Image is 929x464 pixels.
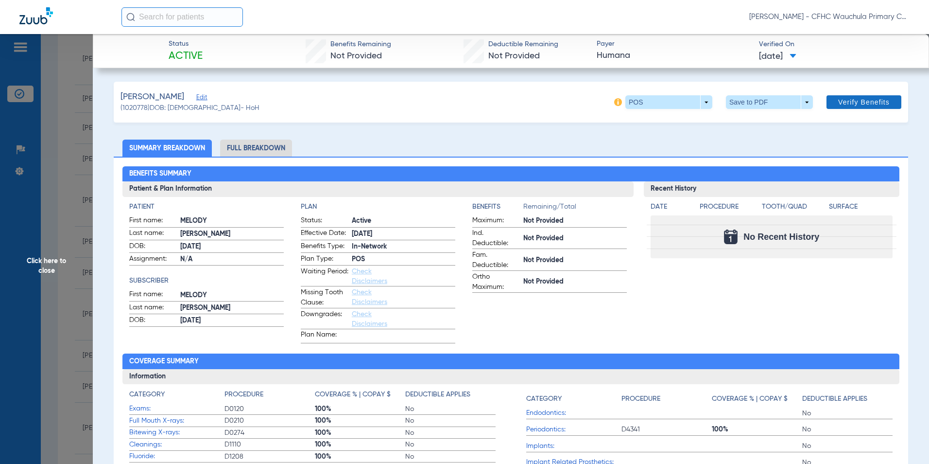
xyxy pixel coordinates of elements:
[352,311,387,327] a: Check Disclaimers
[829,202,893,212] h4: Surface
[762,202,826,212] h4: Tooth/Quad
[352,268,387,285] a: Check Disclaimers
[802,394,867,404] h4: Deductible Applies
[526,394,562,404] h4: Category
[651,202,691,212] h4: Date
[712,394,788,404] h4: Coverage % | Copay $
[129,241,177,253] span: DOB:
[129,390,165,400] h4: Category
[129,416,224,426] span: Full Mouth X-rays:
[621,394,660,404] h4: Procedure
[405,390,470,400] h4: Deductible Applies
[224,390,315,403] app-breakdown-title: Procedure
[625,95,712,109] button: POS
[315,428,405,438] span: 100%
[315,390,405,403] app-breakdown-title: Coverage % | Copay $
[224,416,315,426] span: D0210
[472,228,520,249] span: Ind. Deductible:
[180,316,284,326] span: [DATE]
[880,417,929,464] iframe: Chat Widget
[129,404,224,414] span: Exams:
[129,228,177,240] span: Last name:
[405,428,496,438] span: No
[352,229,455,239] span: [DATE]
[526,425,621,435] span: Periodontics:
[315,404,405,414] span: 100%
[762,202,826,215] app-breakdown-title: Tooth/Quad
[180,229,284,239] span: [PERSON_NAME]
[651,202,691,215] app-breakdown-title: Date
[196,94,205,103] span: Edit
[301,228,348,240] span: Effective Date:
[526,390,621,408] app-breakdown-title: Category
[523,255,627,266] span: Not Provided
[405,416,496,426] span: No
[724,230,738,244] img: Calendar
[129,276,284,286] app-breakdown-title: Subscriber
[488,52,540,60] span: Not Provided
[523,216,627,226] span: Not Provided
[352,254,455,265] span: POS
[120,103,259,113] span: (1020778) DOB: [DEMOGRAPHIC_DATA] - HoH
[614,98,622,106] img: info-icon
[726,95,813,109] button: Save to PDF
[644,181,899,197] h3: Recent History
[301,309,348,329] span: Downgrades:
[129,289,177,301] span: First name:
[315,416,405,426] span: 100%
[330,52,382,60] span: Not Provided
[301,202,455,212] app-breakdown-title: Plan
[523,277,627,287] span: Not Provided
[126,13,135,21] img: Search Icon
[597,50,751,62] span: Humana
[315,390,391,400] h4: Coverage % | Copay $
[224,428,315,438] span: D0274
[301,330,348,343] span: Plan Name:
[122,140,212,157] li: Summary Breakdown
[129,390,224,403] app-breakdown-title: Category
[120,91,184,103] span: [PERSON_NAME]
[224,452,315,462] span: D1208
[621,425,712,434] span: D4341
[122,369,900,385] h3: Information
[759,39,913,50] span: Verified On
[488,39,558,50] span: Deductible Remaining
[749,12,910,22] span: [PERSON_NAME] - CFHC Wauchula Primary Care Dental
[352,242,455,252] span: In-Network
[224,440,315,449] span: D1110
[802,441,893,451] span: No
[169,50,203,63] span: Active
[621,390,712,408] app-breakdown-title: Procedure
[700,202,758,212] h4: Procedure
[129,254,177,266] span: Assignment:
[352,216,455,226] span: Active
[330,39,391,50] span: Benefits Remaining
[301,254,348,266] span: Plan Type:
[224,390,263,400] h4: Procedure
[129,303,177,314] span: Last name:
[472,215,520,227] span: Maximum:
[712,390,802,408] app-breakdown-title: Coverage % | Copay $
[405,452,496,462] span: No
[405,440,496,449] span: No
[129,428,224,438] span: Bitewing X-rays:
[802,425,893,434] span: No
[700,202,758,215] app-breakdown-title: Procedure
[301,287,348,308] span: Missing Tooth Clause:
[301,267,348,286] span: Waiting Period:
[405,390,496,403] app-breakdown-title: Deductible Applies
[129,202,284,212] h4: Patient
[180,242,284,252] span: [DATE]
[220,140,292,157] li: Full Breakdown
[301,215,348,227] span: Status:
[180,216,284,226] span: MELODY
[129,215,177,227] span: First name:
[405,404,496,414] span: No
[180,254,284,265] span: N/A
[597,39,751,49] span: Payer
[224,404,315,414] span: D0120
[129,315,177,327] span: DOB:
[472,272,520,292] span: Ortho Maximum:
